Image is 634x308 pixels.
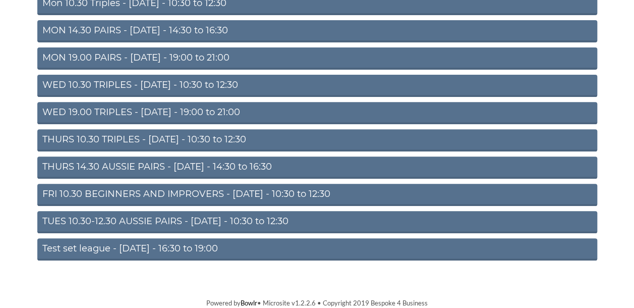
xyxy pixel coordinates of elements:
a: WED 19.00 TRIPLES - [DATE] - 19:00 to 21:00 [37,102,597,124]
a: TUES 10.30-12.30 AUSSIE PAIRS - [DATE] - 10:30 to 12:30 [37,211,597,233]
span: Powered by • Microsite v1.2.2.6 • Copyright 2019 Bespoke 4 Business [206,299,428,307]
a: WED 10.30 TRIPLES - [DATE] - 10:30 to 12:30 [37,75,597,97]
a: MON 14.30 PAIRS - [DATE] - 14:30 to 16:30 [37,20,597,42]
a: MON 19.00 PAIRS - [DATE] - 19:00 to 21:00 [37,47,597,70]
a: THURS 10.30 TRIPLES - [DATE] - 10:30 to 12:30 [37,129,597,151]
a: Test set league - [DATE] - 16:30 to 19:00 [37,238,597,261]
a: Bowlr [241,299,257,307]
a: THURS 14.30 AUSSIE PAIRS - [DATE] - 14:30 to 16:30 [37,157,597,179]
a: FRI 10.30 BEGINNERS AND IMPROVERS - [DATE] - 10:30 to 12:30 [37,184,597,206]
